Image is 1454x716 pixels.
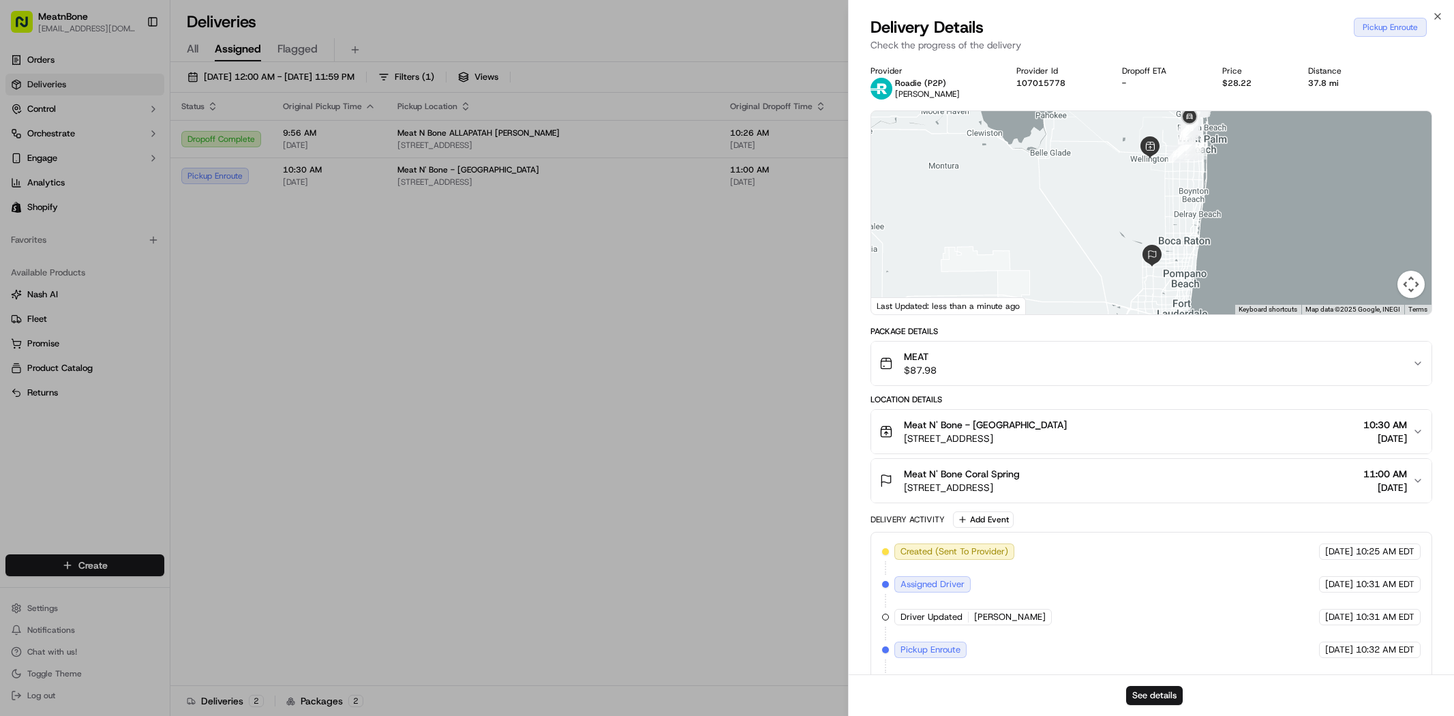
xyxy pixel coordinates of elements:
div: 1 [1189,142,1207,160]
button: See details [1126,686,1183,705]
span: [DATE] [1325,546,1353,558]
span: [DATE] [1363,432,1407,445]
span: [DATE] [1325,578,1353,591]
div: 5 [1178,136,1196,154]
span: 10:25 AM EDT [1356,546,1414,558]
div: $28.22 [1222,78,1286,89]
span: $87.98 [904,363,937,377]
span: Assigned Driver [900,578,965,591]
div: 37 [1168,145,1185,163]
div: 6 [1178,127,1196,145]
div: 37.8 mi [1308,78,1376,89]
span: [STREET_ADDRESS] [904,481,1020,494]
a: Open this area in Google Maps (opens a new window) [875,297,920,314]
span: 11:00 AM [1363,467,1407,481]
button: Add Event [953,511,1014,528]
span: [DATE] [1325,644,1353,656]
span: Delivery Details [870,16,984,38]
div: Dropoff ETA [1122,65,1201,76]
span: [STREET_ADDRESS] [904,432,1067,445]
span: Driver Updated [900,611,963,623]
div: Delivery Activity [870,514,945,525]
div: Package Details [870,326,1432,337]
div: Provider [870,65,995,76]
button: Meat N' Bone - [GEOGRAPHIC_DATA][STREET_ADDRESS]10:30 AM[DATE] [871,410,1432,453]
span: 10:32 AM EDT [1356,644,1414,656]
div: Last Updated: less than a minute ago [871,297,1026,314]
span: [PERSON_NAME] [974,611,1046,623]
button: Map camera controls [1397,271,1425,298]
span: Created (Sent To Provider) [900,546,1008,558]
img: roadie-logo-v2.jpg [870,78,892,100]
div: 7 [1179,123,1197,140]
div: Provider Id [1016,65,1100,76]
span: Pickup Enroute [900,644,960,656]
span: [PERSON_NAME] [895,89,960,100]
span: [DATE] [1325,611,1353,623]
span: 10:31 AM EDT [1356,578,1414,591]
p: Roadie (P2P) [895,78,960,89]
span: Meat N' Bone - [GEOGRAPHIC_DATA] [904,418,1067,432]
span: MEAT [904,350,937,363]
p: Check the progress of the delivery [870,38,1432,52]
div: - [1122,78,1201,89]
button: MEAT$87.98 [871,342,1432,385]
div: 38 [1181,119,1198,137]
button: 107015778 [1016,78,1065,89]
span: 10:31 AM EDT [1356,611,1414,623]
span: Meat N' Bone Coral Spring [904,467,1020,481]
span: 10:30 AM [1363,418,1407,432]
img: Google [875,297,920,314]
button: Keyboard shortcuts [1239,305,1297,314]
div: Location Details [870,394,1432,405]
button: Meat N' Bone Coral Spring[STREET_ADDRESS]11:00 AM[DATE] [871,459,1432,503]
a: Terms (opens in new tab) [1408,305,1427,313]
span: Map data ©2025 Google, INEGI [1305,305,1400,313]
span: [DATE] [1363,481,1407,494]
div: Distance [1308,65,1376,76]
div: Price [1222,65,1286,76]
